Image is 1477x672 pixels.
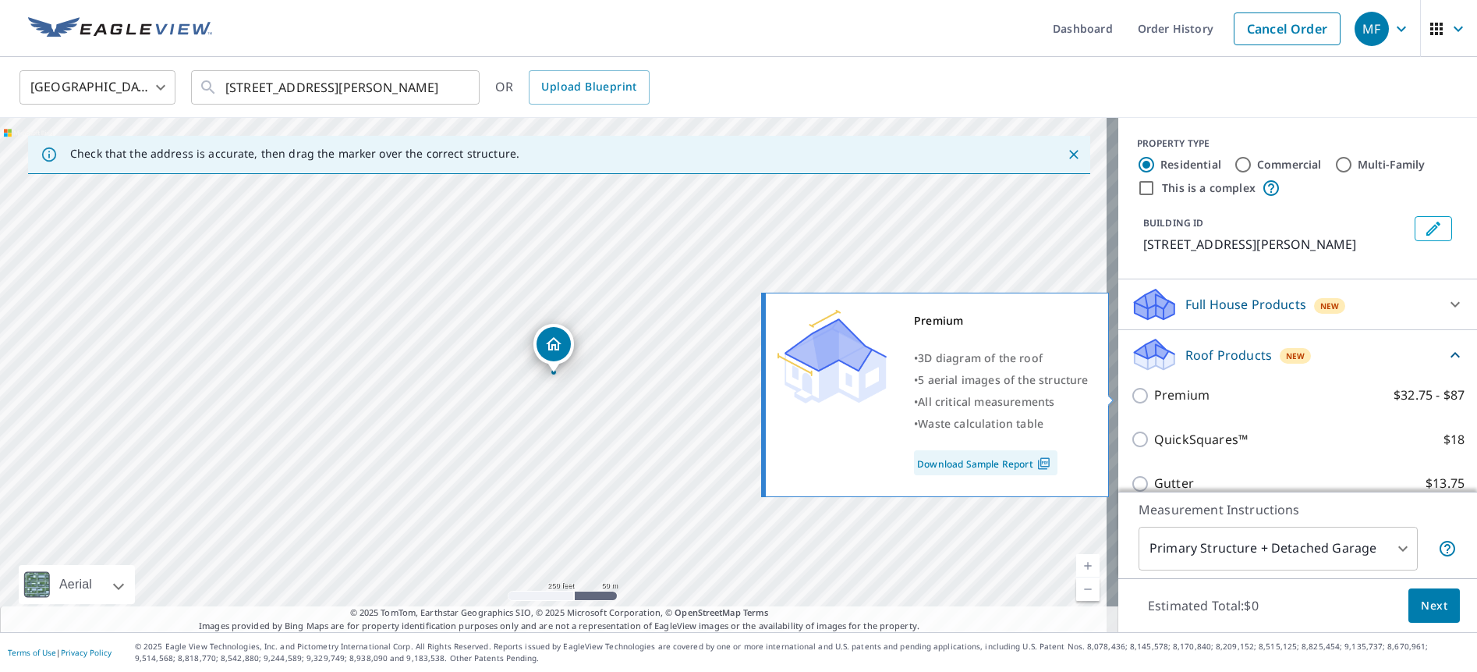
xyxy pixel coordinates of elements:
[914,310,1089,332] div: Premium
[529,70,649,105] a: Upload Blueprint
[61,647,112,658] a: Privacy Policy
[918,372,1088,387] span: 5 aerial images of the structure
[1358,157,1426,172] label: Multi-Family
[28,17,212,41] img: EV Logo
[918,394,1054,409] span: All critical measurements
[1415,216,1452,241] button: Edit building 1
[1064,144,1084,165] button: Close
[1438,539,1457,558] span: Your report will include the primary structure and a detached garage if one exists.
[70,147,519,161] p: Check that the address is accurate, then drag the marker over the correct structure.
[675,606,740,618] a: OpenStreetMap
[1143,216,1203,229] p: BUILDING ID
[1421,596,1447,616] span: Next
[1139,500,1457,519] p: Measurement Instructions
[1286,350,1305,362] span: New
[1234,12,1341,45] a: Cancel Order
[533,324,574,372] div: Dropped pin, building 1, Residential property, 1770 Miller Road Ext Dauphin, PA 17018
[1394,386,1465,405] p: $32.75 - $87
[1154,386,1210,405] p: Premium
[350,606,769,620] span: © 2025 TomTom, Earthstar Geographics SIO, © 2025 Microsoft Corporation, ©
[914,347,1089,369] div: •
[1033,457,1054,471] img: Pdf Icon
[225,66,448,109] input: Search by address or latitude-longitude
[1320,300,1340,312] span: New
[1139,527,1418,571] div: Primary Structure + Detached Garage
[918,350,1043,365] span: 3D diagram of the roof
[495,70,650,105] div: OR
[918,416,1043,431] span: Waste calculation table
[1154,430,1248,450] p: QuickSquares™
[1143,235,1408,254] p: [STREET_ADDRESS][PERSON_NAME]
[8,648,112,657] p: |
[914,413,1089,435] div: •
[1131,336,1465,373] div: Roof ProductsNew
[1185,295,1306,314] p: Full House Products
[1355,12,1389,46] div: MF
[8,647,56,658] a: Terms of Use
[19,66,175,109] div: [GEOGRAPHIC_DATA]
[1135,588,1271,623] p: Estimated Total: $0
[1443,430,1465,450] p: $18
[743,606,769,618] a: Terms
[19,565,135,604] div: Aerial
[541,77,636,97] span: Upload Blueprint
[1185,346,1272,364] p: Roof Products
[1257,157,1322,172] label: Commercial
[1076,578,1100,601] a: Current Level 17, Zoom Out
[135,641,1469,664] p: © 2025 Eagle View Technologies, Inc. and Pictometry International Corp. All Rights Reserved. Repo...
[1160,157,1221,172] label: Residential
[777,310,887,404] img: Premium
[914,369,1089,391] div: •
[1408,588,1460,624] button: Next
[914,450,1057,475] a: Download Sample Report
[1137,137,1458,151] div: PROPERTY TYPE
[914,391,1089,413] div: •
[1076,554,1100,578] a: Current Level 17, Zoom In
[1426,474,1465,493] p: $13.75
[1131,286,1465,323] div: Full House ProductsNew
[1162,180,1256,196] label: This is a complex
[55,565,97,604] div: Aerial
[1154,474,1194,493] p: Gutter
